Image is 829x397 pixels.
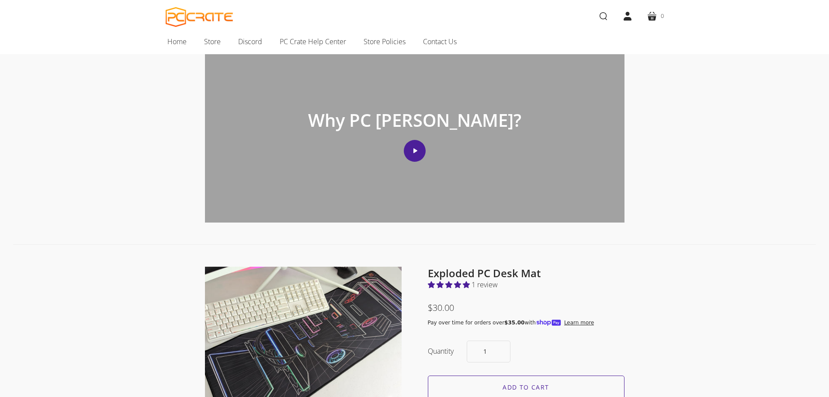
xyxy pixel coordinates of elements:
a: Home [159,32,195,51]
span: 0 [661,11,664,21]
a: PC CRATE [166,7,233,27]
span: PC Crate Help Center [280,36,346,47]
a: Store Policies [355,32,414,51]
span: Home [167,36,187,47]
span: 1 review [472,280,498,289]
span: Store [204,36,221,47]
button: Play video [404,140,426,162]
a: Discord [229,32,271,51]
section: video [192,21,638,244]
a: PC Crate Help Center [271,32,355,51]
label: Quantity [428,345,454,357]
h2: Exploded PC Desk Mat [428,267,624,280]
span: 5.00 stars [428,280,472,289]
span: $30.00 [428,302,454,313]
span: Discord [238,36,262,47]
span: Store Policies [364,36,406,47]
span: Contact Us [423,36,457,47]
a: Contact Us [414,32,465,51]
p: Why PC [PERSON_NAME]? [308,109,521,131]
nav: Main navigation [153,32,677,54]
a: Store [195,32,229,51]
a: 0 [640,4,671,28]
